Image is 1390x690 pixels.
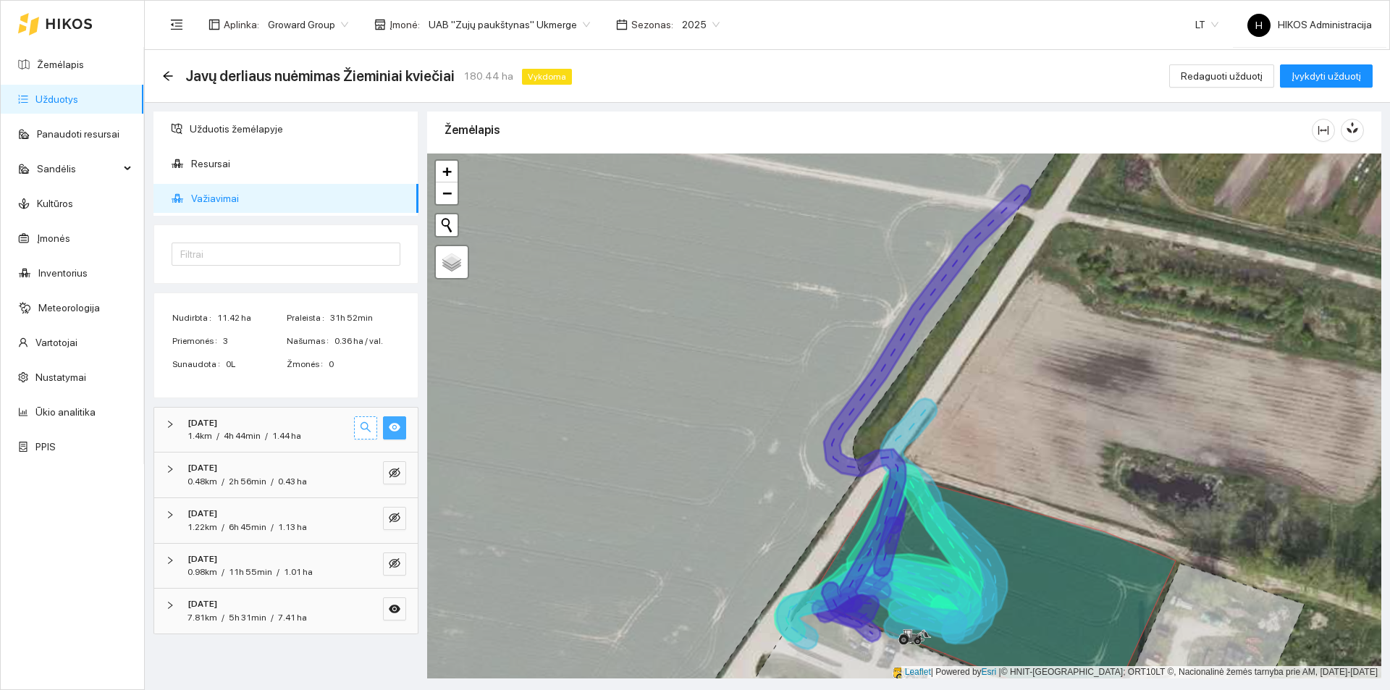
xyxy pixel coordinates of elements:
a: Inventorius [38,267,88,279]
span: 0.48km [188,476,217,487]
a: Įmonės [37,232,70,244]
span: right [166,601,174,610]
a: Kultūros [37,198,73,209]
a: Esri [982,667,997,677]
span: Įmonė : [389,17,420,33]
span: / [222,522,224,532]
a: Ūkio analitika [35,406,96,418]
span: 1.01 ha [284,567,313,577]
span: eye-invisible [389,467,400,481]
span: eye [389,603,400,617]
span: 7.41 ha [278,613,307,623]
span: right [166,420,174,429]
div: [DATE]1.4km/4h 44min/1.44 hasearcheye [154,408,418,453]
span: H [1255,14,1263,37]
span: 0L [226,358,285,371]
div: [DATE]0.48km/2h 56min/0.43 haeye-invisible [154,453,418,497]
span: shop [374,19,386,30]
span: calendar [616,19,628,30]
span: Javų derliaus nuėmimas Žieminiai kviečiai [185,64,455,88]
span: 11.42 ha [217,311,285,325]
span: / [216,431,219,441]
span: Redaguoti užduotį [1181,68,1263,84]
div: Žemėlapis [445,109,1312,151]
span: 1.44 ha [272,431,301,441]
span: 0 [329,358,400,371]
a: Meteorologija [38,302,100,314]
a: PPIS [35,441,56,453]
span: 180.44 ha [463,68,513,84]
span: / [222,567,224,577]
button: eye [383,416,406,439]
a: Zoom out [436,182,458,204]
span: Sandėlis [37,154,119,183]
a: Užduotys [35,93,78,105]
span: / [271,476,274,487]
span: 0.98km [188,567,217,577]
span: Sezonas : [631,17,673,33]
span: search [360,421,371,435]
span: layout [208,19,220,30]
strong: [DATE] [188,554,217,564]
span: HIKOS Administracija [1247,19,1372,30]
span: column-width [1313,125,1334,136]
span: 1.22km [188,522,217,532]
a: Panaudoti resursai [37,128,119,140]
span: 7.81km [188,613,217,623]
span: 1.4km [188,431,212,441]
div: | Powered by © HNIT-[GEOGRAPHIC_DATA]; ORT10LT ©, Nacionalinė žemės tarnyba prie AM, [DATE]-[DATE] [901,666,1381,678]
span: eye [389,421,400,435]
span: eye-invisible [389,512,400,526]
span: / [222,613,224,623]
div: [DATE]7.81km/5h 31min/7.41 haeye [154,589,418,634]
span: Našumas [287,335,334,348]
strong: [DATE] [188,508,217,518]
span: + [442,162,452,180]
span: menu-fold [170,18,183,31]
span: Aplinka : [224,17,259,33]
span: 3 [223,335,285,348]
span: 31h 52min [330,311,400,325]
div: Atgal [162,70,174,83]
span: 1.13 ha [278,522,307,532]
span: LT [1195,14,1218,35]
a: Layers [436,246,468,278]
button: search [354,416,377,439]
span: Vykdoma [522,69,572,85]
span: right [166,465,174,474]
span: arrow-left [162,70,174,82]
span: right [166,510,174,519]
a: Žemėlapis [37,59,84,70]
div: [DATE]0.98km/11h 55min/1.01 haeye-invisible [154,544,418,589]
a: Zoom in [436,161,458,182]
a: Nustatymai [35,371,86,383]
span: Groward Group [268,14,348,35]
span: Praleista [287,311,330,325]
span: / [265,431,268,441]
span: − [442,184,452,202]
div: [DATE]1.22km/6h 45min/1.13 haeye-invisible [154,498,418,543]
button: eye-invisible [383,507,406,530]
span: 11h 55min [229,567,272,577]
span: Sunaudota [172,358,226,371]
strong: [DATE] [188,463,217,473]
button: menu-fold [162,10,191,39]
strong: [DATE] [188,599,217,609]
span: Resursai [191,149,407,178]
span: Įvykdyti užduotį [1292,68,1361,84]
span: / [277,567,279,577]
a: Vartotojai [35,337,77,348]
span: 4h 44min [224,431,261,441]
span: | [999,667,1001,677]
span: Priemonės [172,335,223,348]
span: Nudirbta [172,311,217,325]
span: eye-invisible [389,558,400,571]
a: Redaguoti užduotį [1169,70,1274,82]
span: Užduotis žemėlapyje [190,114,407,143]
button: eye-invisible [383,461,406,484]
span: 0.36 ha / val. [334,335,400,348]
a: Leaflet [905,667,931,677]
span: right [166,556,174,565]
button: column-width [1312,119,1335,142]
button: eye-invisible [383,552,406,576]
